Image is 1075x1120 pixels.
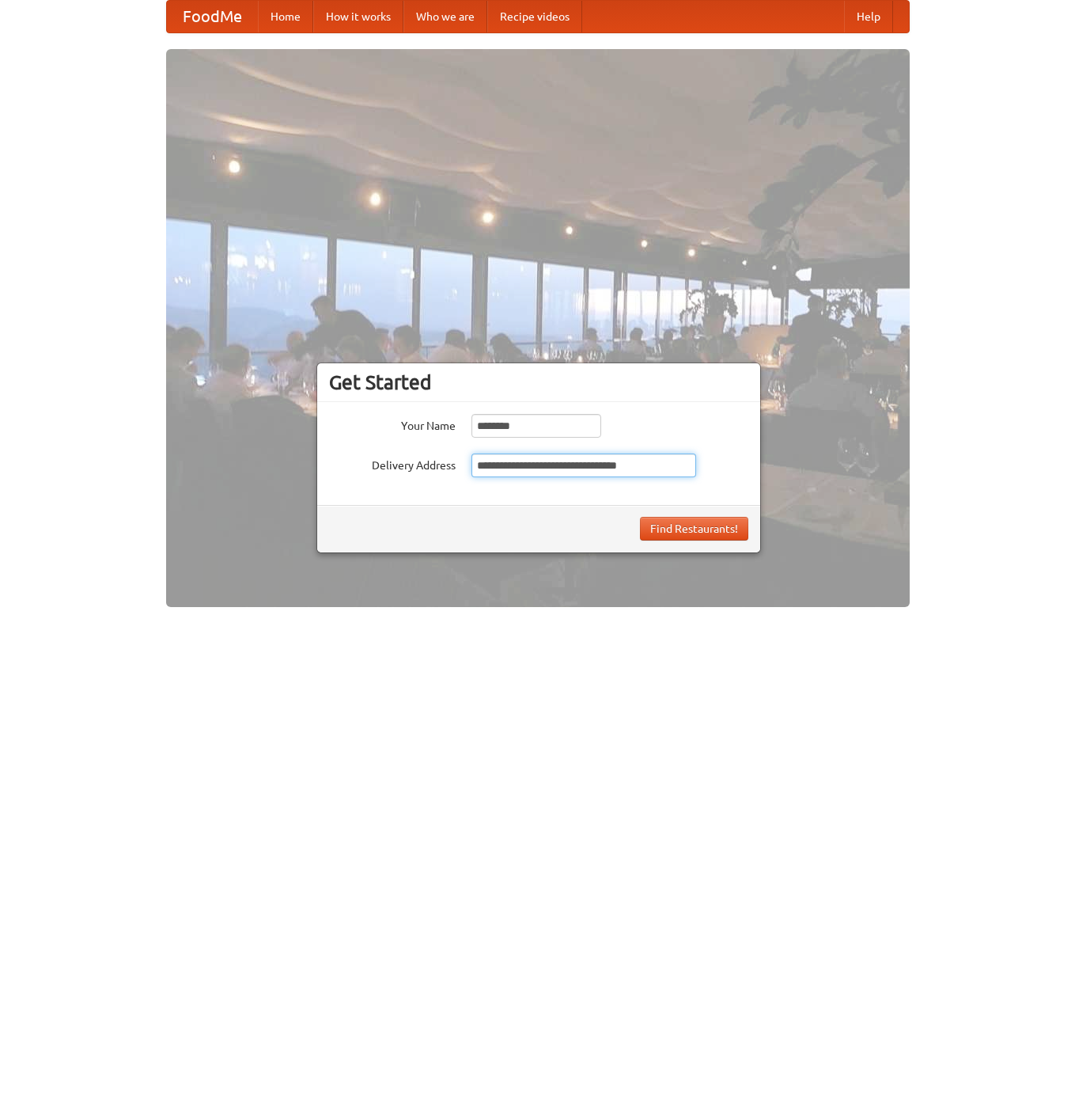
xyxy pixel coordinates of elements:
a: Who we are [403,1,487,32]
a: Home [258,1,313,32]
h3: Get Started [329,370,748,394]
label: Your Name [329,414,456,434]
a: How it works [313,1,403,32]
a: Help [844,1,893,32]
a: FoodMe [167,1,258,32]
label: Delivery Address [329,454,456,473]
a: Recipe videos [487,1,582,32]
button: Find Restaurants! [640,517,748,541]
